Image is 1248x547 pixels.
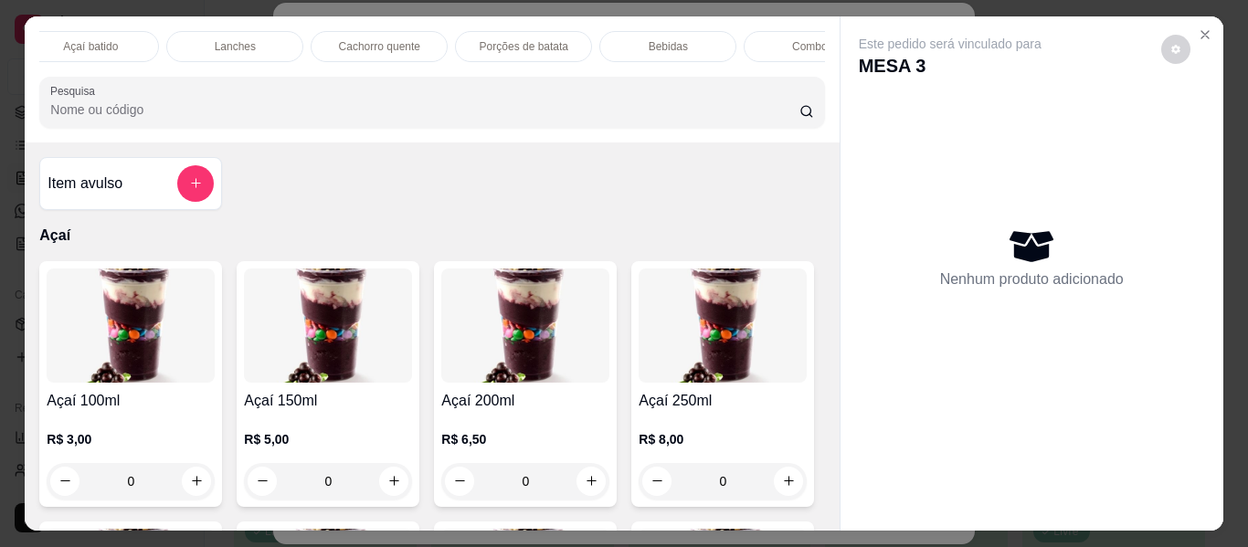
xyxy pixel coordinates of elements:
[639,268,807,383] img: product-image
[39,225,824,247] p: Açaí
[441,430,609,448] p: R$ 6,50
[940,268,1124,290] p: Nenhum produto adicionado
[441,390,609,412] h4: Açaí 200ml
[47,268,215,383] img: product-image
[859,35,1042,53] p: Este pedido será vinculado para
[244,268,412,383] img: product-image
[859,53,1042,79] p: MESA 3
[47,390,215,412] h4: Açaí 100ml
[649,39,688,54] p: Bebidas
[1190,20,1220,49] button: Close
[1161,35,1190,64] button: decrease-product-quantity
[480,39,568,54] p: Porções de batata
[50,100,799,119] input: Pesquisa
[639,430,807,448] p: R$ 8,00
[639,390,807,412] h4: Açaí 250ml
[244,430,412,448] p: R$ 5,00
[792,39,833,54] p: Combos
[50,83,101,99] label: Pesquisa
[215,39,256,54] p: Lanches
[441,268,609,383] img: product-image
[48,173,122,195] h4: Item avulso
[47,430,215,448] p: R$ 3,00
[244,390,412,412] h4: Açaí 150ml
[63,39,118,54] p: Açaí batido
[339,39,420,54] p: Cachorro quente
[177,165,214,202] button: add-separate-item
